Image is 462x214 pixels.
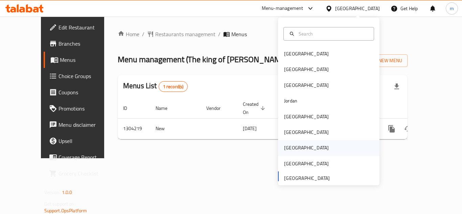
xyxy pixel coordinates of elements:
a: Coverage Report [44,149,118,165]
span: Promotions [59,104,113,113]
span: [DATE] [243,124,257,133]
span: Add New Menu [361,56,402,65]
span: Edit Restaurant [59,23,113,31]
a: Edit Restaurant [44,19,118,35]
span: Name [156,104,176,112]
span: Menus [60,56,113,64]
div: [GEOGRAPHIC_DATA] [284,66,329,73]
a: Upsell [44,133,118,149]
span: Upsell [59,137,113,145]
div: [GEOGRAPHIC_DATA] [284,144,329,151]
span: Branches [59,40,113,48]
a: Home [118,30,139,38]
span: Coupons [59,88,113,96]
span: Coverage Report [59,153,113,161]
a: Choice Groups [44,68,118,84]
span: 1 record(s) [159,84,188,90]
a: Branches [44,35,118,52]
span: Grocery Checklist [59,169,113,177]
span: Menu disclaimer [59,121,113,129]
span: 1.0.0 [62,188,72,197]
div: [GEOGRAPHIC_DATA] [284,50,329,57]
h2: Menus List [123,81,188,92]
button: more [384,121,400,137]
a: Coupons [44,84,118,100]
span: Choice Groups [59,72,113,80]
span: Restaurants management [155,30,215,38]
a: Restaurants management [147,30,215,38]
div: [GEOGRAPHIC_DATA] [284,160,329,167]
button: Add New Menu [355,54,408,67]
span: Created On [243,100,267,116]
div: Total records count [159,81,188,92]
li: / [218,30,221,38]
span: Menu management ( The king of [PERSON_NAME] ) [118,52,290,67]
a: Menus [44,52,118,68]
td: 1304219 [118,118,150,139]
div: Export file [389,78,405,95]
div: [GEOGRAPHIC_DATA] [284,81,329,89]
td: New [150,118,201,139]
a: Promotions [44,100,118,117]
div: Menu-management [262,4,303,13]
div: [GEOGRAPHIC_DATA] [284,128,329,136]
span: Menus [231,30,247,38]
a: Menu disclaimer [44,117,118,133]
span: Get support on: [44,199,75,208]
li: / [142,30,144,38]
div: [GEOGRAPHIC_DATA] [335,5,380,12]
div: [GEOGRAPHIC_DATA] [284,113,329,120]
span: ID [123,104,136,112]
nav: breadcrumb [118,30,408,38]
button: Change Status [400,121,416,137]
input: Search [296,30,370,38]
span: Vendor [206,104,229,112]
span: m [450,5,454,12]
div: Jordan [284,97,297,104]
a: Grocery Checklist [44,165,118,182]
span: Version: [44,188,61,197]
